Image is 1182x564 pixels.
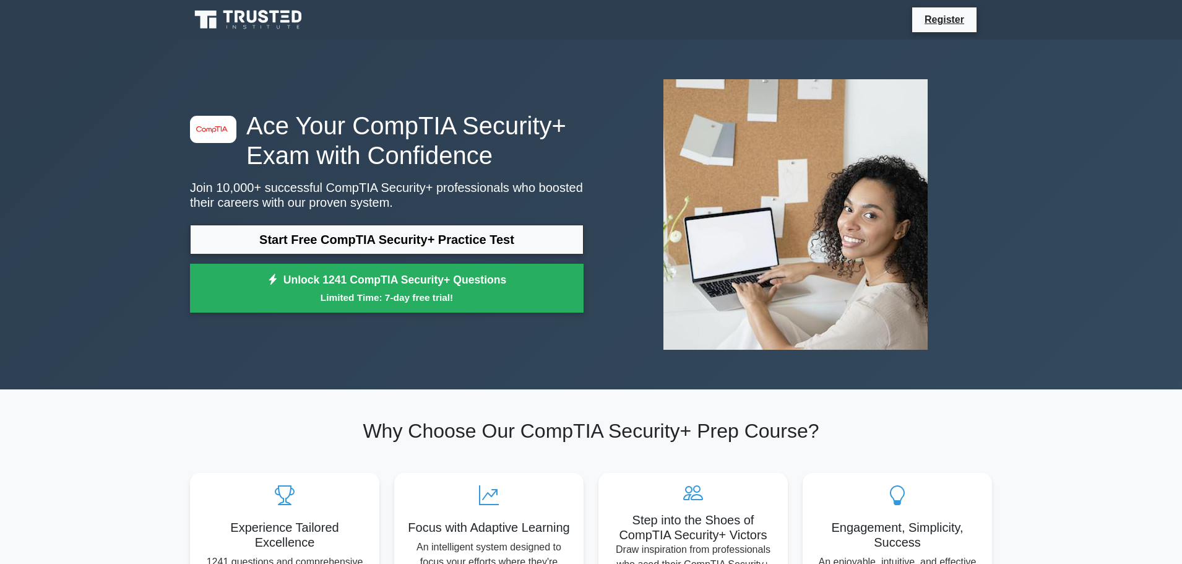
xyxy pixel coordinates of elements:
h5: Engagement, Simplicity, Success [813,520,982,550]
h1: Ace Your CompTIA Security+ Exam with Confidence [190,111,584,170]
h5: Experience Tailored Excellence [200,520,369,550]
h5: Step into the Shoes of CompTIA Security+ Victors [608,513,778,542]
p: Join 10,000+ successful CompTIA Security+ professionals who boosted their careers with our proven... [190,180,584,210]
small: Limited Time: 7-day free trial! [205,290,568,305]
a: Register [917,12,972,27]
h2: Why Choose Our CompTIA Security+ Prep Course? [190,419,992,443]
a: Unlock 1241 CompTIA Security+ QuestionsLimited Time: 7-day free trial! [190,264,584,313]
h5: Focus with Adaptive Learning [404,520,574,535]
a: Start Free CompTIA Security+ Practice Test [190,225,584,254]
